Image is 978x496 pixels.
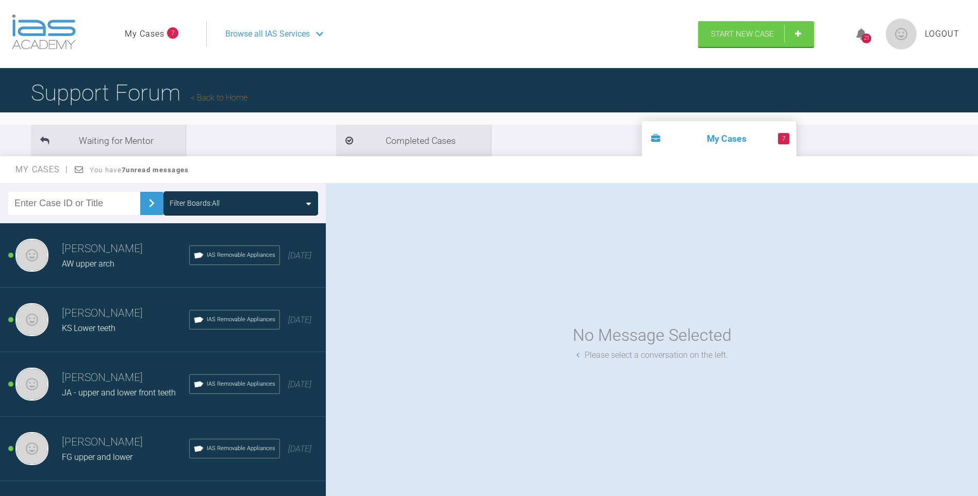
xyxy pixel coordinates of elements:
span: IAS Removable Appliances [207,444,275,453]
span: 7 [167,27,178,39]
span: IAS Removable Appliances [207,251,275,260]
span: KS Lower teeth [62,323,115,333]
span: [DATE] [288,315,311,325]
span: 7 [778,133,789,144]
span: [DATE] [288,379,311,389]
img: logo-light.3e3ef733.png [12,14,76,49]
img: Rebecca Shawcross [15,368,48,401]
span: JA - upper and lower front teeth [62,388,176,398]
div: No Message Selected [573,322,732,349]
span: You have [90,166,189,174]
span: [DATE] [288,444,311,454]
h3: [PERSON_NAME] [62,240,189,258]
span: IAS Removable Appliances [207,315,275,324]
h3: [PERSON_NAME] [62,434,189,451]
span: IAS Removable Appliances [207,379,275,389]
div: 21 [861,34,871,43]
img: profile.png [886,19,917,49]
img: Rebecca Shawcross [15,239,48,272]
span: My Cases [15,164,69,174]
img: Rebecca Shawcross [15,303,48,336]
img: Rebecca Shawcross [15,432,48,465]
li: Completed Cases [336,125,491,156]
strong: 7 unread messages [122,166,189,174]
span: AW upper arch [62,259,114,269]
li: Waiting for Mentor [31,125,186,156]
img: chevronRight.28bd32b0.svg [143,195,160,211]
li: My Cases [642,121,797,156]
h1: Support Forum [31,75,247,111]
a: Start New Case [698,21,814,47]
div: Please select a conversation on the left. [576,349,728,362]
span: Start New Case [711,29,774,39]
div: Filter Boards: All [170,197,220,209]
input: Enter Case ID or Title [8,192,140,215]
a: Logout [925,27,959,41]
span: FG upper and lower [62,452,132,462]
h3: [PERSON_NAME] [62,305,189,322]
h3: [PERSON_NAME] [62,369,189,387]
span: Browse all IAS Services [225,27,310,41]
span: [DATE] [288,251,311,260]
a: Back to Home [191,93,247,103]
a: My Cases [125,27,164,41]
